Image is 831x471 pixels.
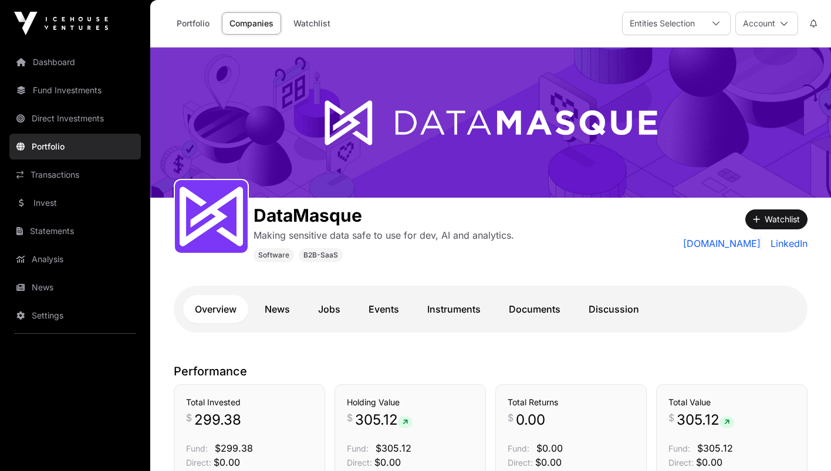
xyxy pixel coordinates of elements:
[222,12,281,35] a: Companies
[766,236,808,250] a: LinkedIn
[169,12,217,35] a: Portfolio
[9,303,141,328] a: Settings
[697,442,733,454] span: $305.12
[186,411,192,425] span: $
[516,411,545,429] span: 0.00
[668,411,674,425] span: $
[623,12,702,35] div: Entities Selection
[508,458,533,467] span: Direct:
[9,275,141,300] a: News
[183,295,248,323] a: Overview
[696,456,722,468] span: $0.00
[150,48,831,198] img: DataMasque
[214,456,240,468] span: $0.00
[9,190,141,216] a: Invest
[306,295,352,323] a: Jobs
[186,458,211,467] span: Direct:
[9,106,141,131] a: Direct Investments
[9,49,141,75] a: Dashboard
[194,411,241,429] span: 299.38
[9,218,141,244] a: Statements
[357,295,411,323] a: Events
[677,411,734,429] span: 305.12
[258,250,289,260] span: Software
[254,205,514,226] h1: DataMasque
[536,442,563,454] span: $0.00
[376,442,411,454] span: $305.12
[668,397,795,408] h3: Total Value
[772,415,831,471] iframe: Chat Widget
[497,295,572,323] a: Documents
[508,411,514,425] span: $
[180,185,243,248] img: Datamasque-Icon.svg
[174,363,808,379] p: Performance
[374,456,401,468] span: $0.00
[254,228,514,242] p: Making sensitive data safe to use for dev, AI and analytics.
[286,12,338,35] a: Watchlist
[186,443,208,453] span: Fund:
[9,134,141,160] a: Portfolio
[735,12,798,35] button: Account
[347,443,369,453] span: Fund:
[668,458,694,467] span: Direct:
[347,411,353,425] span: $
[355,411,413,429] span: 305.12
[186,397,313,408] h3: Total Invested
[508,397,634,408] h3: Total Returns
[9,162,141,188] a: Transactions
[347,397,474,408] h3: Holding Value
[9,77,141,103] a: Fund Investments
[668,443,690,453] span: Fund:
[535,456,562,468] span: $0.00
[577,295,651,323] a: Discussion
[9,246,141,272] a: Analysis
[347,458,372,467] span: Direct:
[415,295,492,323] a: Instruments
[745,209,808,229] button: Watchlist
[183,295,798,323] nav: Tabs
[14,12,108,35] img: Icehouse Ventures Logo
[683,236,761,250] a: [DOMAIN_NAME]
[215,442,253,454] span: $299.38
[303,250,338,260] span: B2B-SaaS
[508,443,529,453] span: Fund:
[253,295,302,323] a: News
